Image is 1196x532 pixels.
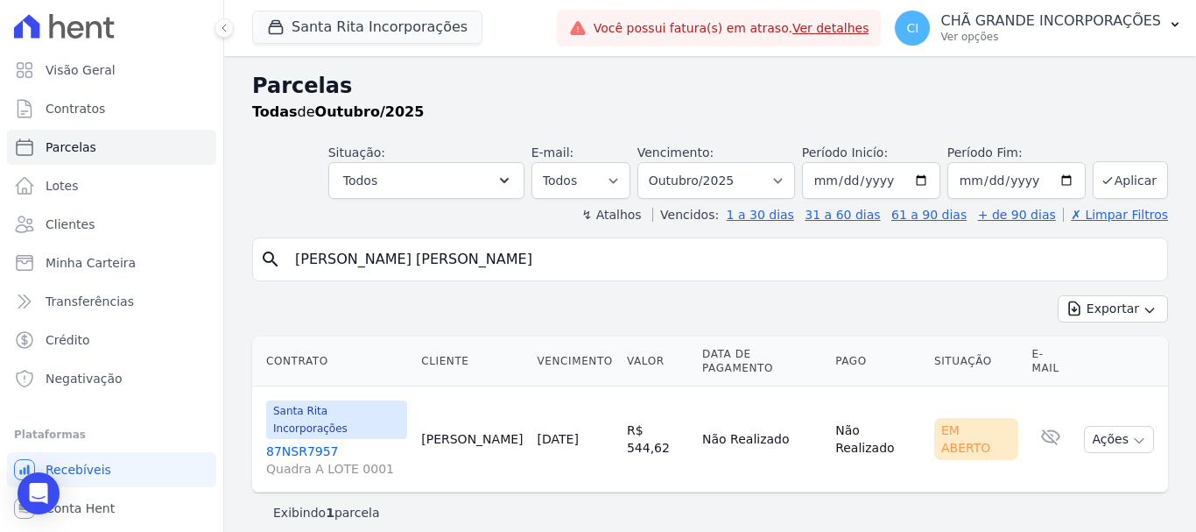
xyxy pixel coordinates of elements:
span: Parcelas [46,138,96,156]
button: Todos [328,162,524,199]
td: [PERSON_NAME] [414,387,530,493]
span: Lotes [46,177,79,195]
td: R$ 544,62 [620,387,695,493]
h2: Parcelas [252,70,1168,102]
strong: Todas [252,103,298,120]
label: Vencidos: [652,208,719,222]
span: CI [907,22,919,34]
span: Todos [343,170,377,191]
b: 1 [326,506,334,520]
button: Ações [1084,426,1154,453]
div: Open Intercom Messenger [18,472,60,514]
span: Minha Carteira [46,254,136,272]
a: + de 90 dias [978,208,1056,222]
th: Valor [620,337,695,387]
div: Em Aberto [934,418,1018,460]
td: Não Realizado [828,387,927,493]
a: Ver detalhes [792,21,869,35]
a: Parcelas [7,130,216,165]
span: Conta Hent [46,500,115,517]
button: Aplicar [1093,161,1168,199]
a: ✗ Limpar Filtros [1063,208,1168,222]
p: de [252,102,424,123]
a: Conta Hent [7,491,216,526]
span: Quadra A LOTE 0001 [266,460,407,478]
p: CHÃ GRANDE INCORPORAÇÕES [940,12,1161,30]
a: Crédito [7,323,216,358]
span: Santa Rita Incorporações [266,401,407,439]
label: Período Inicío: [802,145,888,160]
a: 31 a 60 dias [805,208,880,222]
th: Data de Pagamento [695,337,828,387]
label: ↯ Atalhos [581,208,641,222]
span: Recebíveis [46,461,111,479]
a: [DATE] [538,432,579,446]
span: Crédito [46,331,90,349]
th: Vencimento [531,337,620,387]
i: search [260,249,281,270]
a: 61 a 90 dias [891,208,967,222]
a: 87NSR7957Quadra A LOTE 0001 [266,443,407,478]
th: Cliente [414,337,530,387]
a: Transferências [7,284,216,319]
label: Período Fim: [947,144,1086,162]
a: Negativação [7,361,216,396]
a: Contratos [7,91,216,126]
button: CI CHÃ GRANDE INCORPORAÇÕES Ver opções [881,4,1196,53]
th: Contrato [252,337,414,387]
span: Você possui fatura(s) em atraso. [594,19,869,38]
p: Exibindo parcela [273,504,380,521]
label: Vencimento: [637,145,714,160]
button: Santa Rita Incorporações [252,11,482,44]
th: E-mail [1025,337,1078,387]
strong: Outubro/2025 [315,103,425,120]
button: Exportar [1058,295,1168,323]
label: E-mail: [531,145,574,160]
span: Contratos [46,100,105,117]
a: Visão Geral [7,53,216,88]
th: Pago [828,337,927,387]
span: Negativação [46,370,123,387]
a: Recebíveis [7,452,216,487]
span: Transferências [46,293,134,310]
label: Situação: [328,145,385,160]
div: Plataformas [14,424,209,445]
p: Ver opções [940,30,1161,44]
a: Lotes [7,168,216,203]
td: Não Realizado [695,387,828,493]
a: Minha Carteira [7,245,216,280]
a: 1 a 30 dias [727,208,794,222]
th: Situação [927,337,1025,387]
input: Buscar por nome do lote ou do cliente [285,242,1160,277]
span: Clientes [46,216,95,233]
a: Clientes [7,207,216,242]
span: Visão Geral [46,61,116,79]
